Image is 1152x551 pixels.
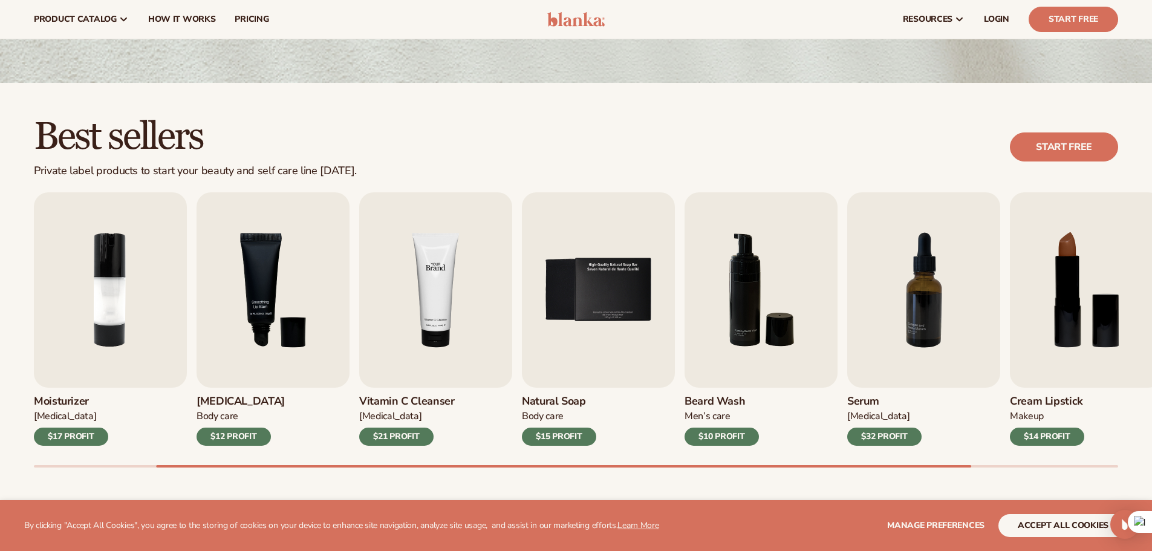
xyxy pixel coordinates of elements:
a: 3 / 9 [197,192,350,446]
div: $21 PROFIT [359,428,434,446]
h3: Serum [847,395,922,408]
span: Manage preferences [887,520,984,531]
a: 4 / 9 [359,192,512,446]
div: Body Care [197,410,285,423]
a: 2 / 9 [34,192,187,446]
p: By clicking "Accept All Cookies", you agree to the storing of cookies on your device to enhance s... [24,521,659,531]
h3: Natural Soap [522,395,596,408]
div: Body Care [522,410,596,423]
div: $10 PROFIT [685,428,759,446]
div: $32 PROFIT [847,428,922,446]
span: product catalog [34,15,117,24]
h2: Best sellers [34,117,357,157]
img: Shopify Image 5 [359,192,512,388]
span: LOGIN [984,15,1009,24]
div: $12 PROFIT [197,428,271,446]
div: $15 PROFIT [522,428,596,446]
h3: Vitamin C Cleanser [359,395,455,408]
h3: Moisturizer [34,395,108,408]
div: [MEDICAL_DATA] [359,410,455,423]
a: 7 / 9 [847,192,1000,446]
span: pricing [235,15,268,24]
a: Learn More [617,520,659,531]
button: accept all cookies [998,514,1128,537]
div: Open Intercom Messenger [1110,510,1139,539]
div: Private label products to start your beauty and self care line [DATE]. [34,165,357,178]
div: $17 PROFIT [34,428,108,446]
div: [MEDICAL_DATA] [34,410,108,423]
div: Makeup [1010,410,1084,423]
a: 6 / 9 [685,192,838,446]
a: 5 / 9 [522,192,675,446]
h3: Beard Wash [685,395,759,408]
span: resources [903,15,952,24]
a: Start Free [1029,7,1118,32]
h3: [MEDICAL_DATA] [197,395,285,408]
div: [MEDICAL_DATA] [847,410,922,423]
img: logo [547,12,605,27]
h3: Cream Lipstick [1010,395,1084,408]
div: $14 PROFIT [1010,428,1084,446]
span: How It Works [148,15,216,24]
a: Start free [1010,132,1118,161]
div: Men’s Care [685,410,759,423]
button: Manage preferences [887,514,984,537]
